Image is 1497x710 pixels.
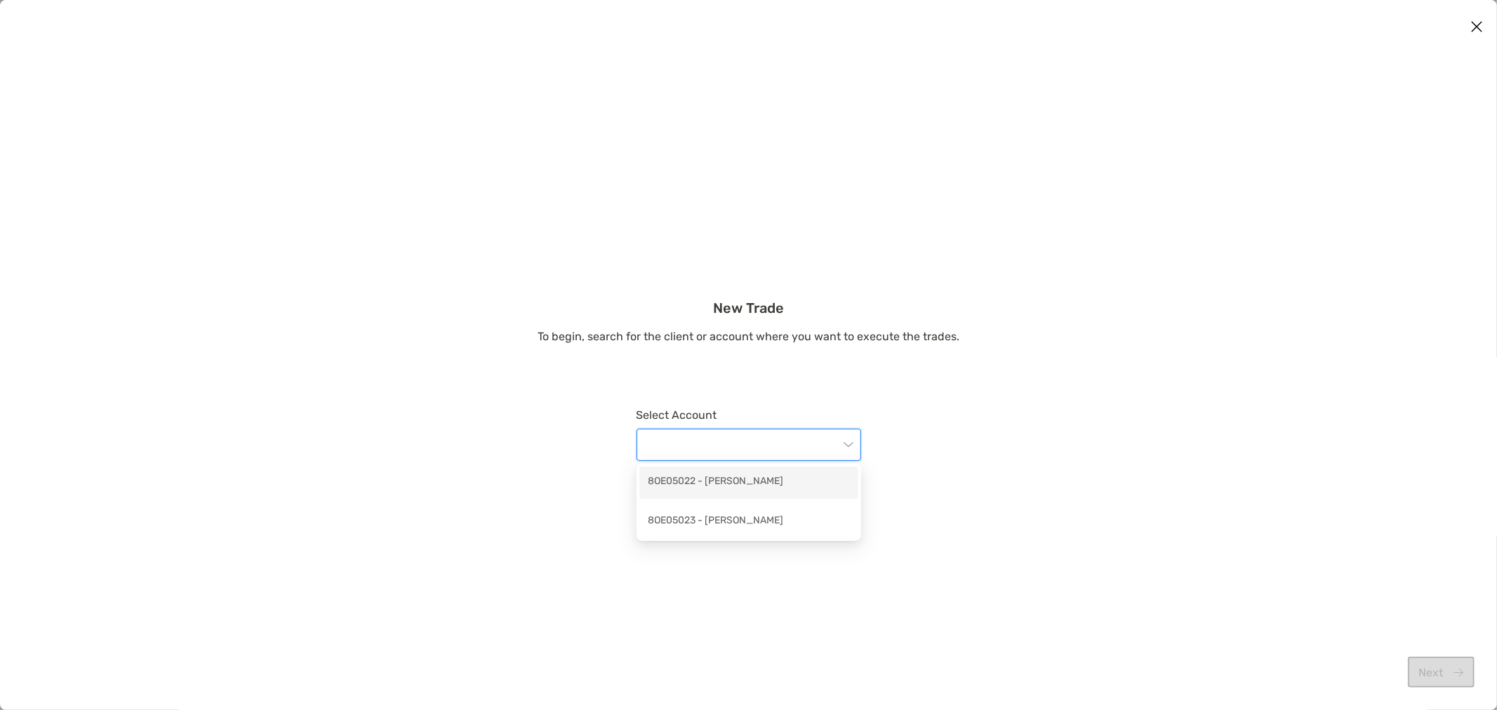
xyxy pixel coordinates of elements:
[1466,17,1487,38] button: Close modal
[648,474,850,491] div: 8OE05022 - [PERSON_NAME]
[538,328,959,345] p: To begin, search for the client or account where you want to execute the trades.
[639,467,858,499] div: 8OE05022 - Audrey Dixon
[648,513,850,530] div: 8OE05023 - [PERSON_NAME]
[637,408,861,422] label: Select Account
[538,300,959,316] h3: New Trade
[639,506,858,538] div: 8OE05023 - Audrey Dixon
